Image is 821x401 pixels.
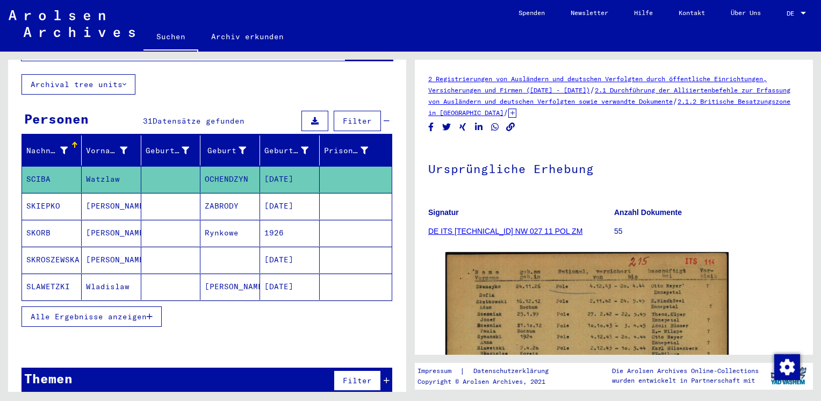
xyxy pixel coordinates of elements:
[205,145,246,156] div: Geburt‏
[143,24,198,52] a: Suchen
[264,145,308,156] div: Geburtsdatum
[24,109,89,128] div: Personen
[22,166,82,192] mat-cell: SCIBA
[441,120,452,134] button: Share on Twitter
[428,227,582,235] a: DE ITS [TECHNICAL_ID] NW 027 11 POL ZM
[505,120,516,134] button: Copy link
[260,166,320,192] mat-cell: [DATE]
[22,220,82,246] mat-cell: SKORB
[146,142,203,159] div: Geburtsname
[590,85,595,95] span: /
[21,306,162,327] button: Alle Ergebnisse anzeigen
[82,135,141,166] mat-header-cell: Vorname
[334,111,381,131] button: Filter
[82,166,141,192] mat-cell: Watzlaw
[22,274,82,300] mat-cell: SLAWETZKI
[22,135,82,166] mat-header-cell: Nachname
[614,208,682,217] b: Anzahl Dokumente
[153,116,244,126] span: Datensätze gefunden
[82,220,141,246] mat-cell: [PERSON_NAME]
[614,226,800,237] p: 55
[343,376,372,385] span: Filter
[426,120,437,134] button: Share on Facebook
[673,96,678,106] span: /
[320,135,392,166] mat-header-cell: Prisoner #
[457,120,469,134] button: Share on Xing
[417,366,561,377] div: |
[428,144,800,191] h1: Ursprüngliche Erhebung
[260,220,320,246] mat-cell: 1926
[82,193,141,219] mat-cell: [PERSON_NAME]
[143,116,153,126] span: 31
[26,145,68,156] div: Nachname
[428,208,459,217] b: Signatur
[21,74,135,95] button: Archival tree units
[787,9,794,17] mat-select-trigger: DE
[612,376,759,385] p: wurden entwickelt in Partnerschaft mit
[26,142,81,159] div: Nachname
[200,166,260,192] mat-cell: OCHENDZYN
[774,354,800,379] div: Zustimmung ändern
[86,145,127,156] div: Vorname
[334,370,381,391] button: Filter
[428,75,767,94] a: 2 Registrierungen von Ausländern und deutschen Verfolgten durch öffentliche Einrichtungen, Versic...
[200,274,260,300] mat-cell: [PERSON_NAME]
[417,366,460,377] a: Impressum
[612,366,759,376] p: Die Arolsen Archives Online-Collections
[503,108,508,117] span: /
[489,120,501,134] button: Share on WhatsApp
[428,86,790,105] a: 2.1 Durchführung der Alliiertenbefehle zur Erfassung von Ausländern und deutschen Verfolgten sowi...
[82,274,141,300] mat-cell: Wladislaw
[768,362,809,389] img: yv_logo.png
[198,24,297,49] a: Archiv erkunden
[200,220,260,246] mat-cell: Rynkowe
[200,135,260,166] mat-header-cell: Geburt‏
[260,135,320,166] mat-header-cell: Geburtsdatum
[774,354,800,380] img: Zustimmung ändern
[473,120,485,134] button: Share on LinkedIn
[200,193,260,219] mat-cell: ZABRODY
[264,142,322,159] div: Geburtsdatum
[22,193,82,219] mat-cell: SKIEPKO
[260,274,320,300] mat-cell: [DATE]
[324,142,381,159] div: Prisoner #
[31,312,147,321] span: Alle Ergebnisse anzeigen
[343,116,372,126] span: Filter
[260,193,320,219] mat-cell: [DATE]
[86,142,141,159] div: Vorname
[24,369,73,388] div: Themen
[417,377,561,386] p: Copyright © Arolsen Archives, 2021
[82,247,141,273] mat-cell: [PERSON_NAME]
[9,10,135,37] img: Arolsen_neg.svg
[146,145,190,156] div: Geburtsname
[465,366,561,377] a: Datenschutzerklärung
[205,142,260,159] div: Geburt‏
[141,135,201,166] mat-header-cell: Geburtsname
[324,145,368,156] div: Prisoner #
[22,247,82,273] mat-cell: SKROSZEWSKA
[260,247,320,273] mat-cell: [DATE]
